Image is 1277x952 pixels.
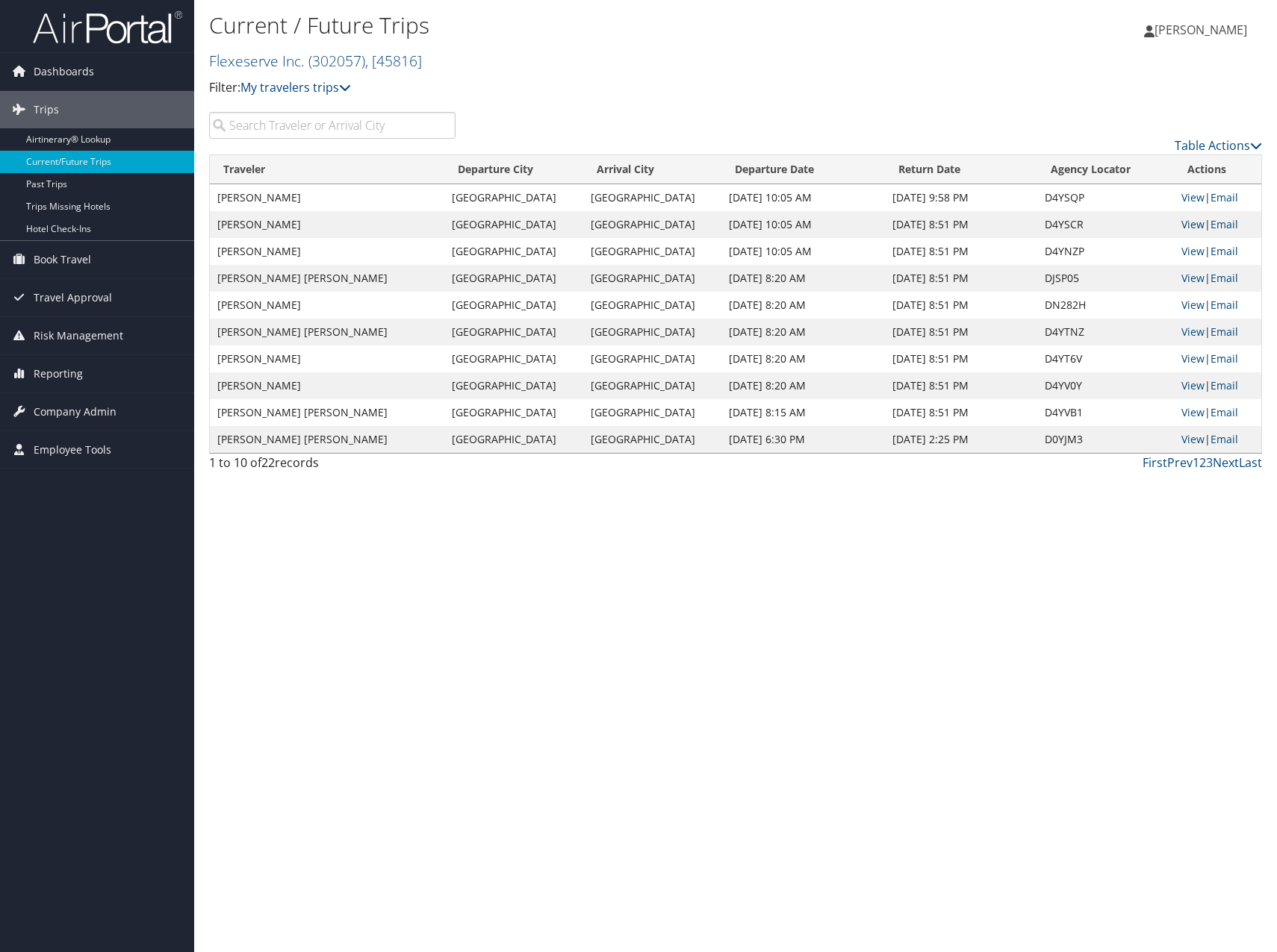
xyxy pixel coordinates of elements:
td: [PERSON_NAME] [210,211,444,238]
h1: Current / Future Trips [209,10,911,41]
td: [GEOGRAPHIC_DATA] [583,211,722,238]
td: | [1174,345,1261,372]
a: View [1181,190,1205,204]
a: Email [1211,378,1238,392]
td: [PERSON_NAME] [PERSON_NAME] [210,426,444,453]
td: [PERSON_NAME] [210,238,444,265]
a: 2 [1199,454,1206,471]
a: View [1181,432,1205,446]
td: D0YJM3 [1037,426,1173,453]
span: Dashboards [34,53,94,90]
td: [GEOGRAPHIC_DATA] [583,319,722,345]
td: [DATE] 10:05 AM [721,211,884,238]
td: [GEOGRAPHIC_DATA] [444,426,583,453]
a: Email [1211,432,1238,446]
td: [PERSON_NAME] [210,292,444,319]
td: D4YV0Y [1037,372,1173,399]
span: , [ 45816 ] [365,51,422,71]
td: [DATE] 9:58 PM [885,184,1037,211]
a: [PERSON_NAME] [1144,7,1262,52]
th: Return Date: activate to sort column ascending [885,155,1037,184]
td: [DATE] 8:51 PM [885,211,1037,238]
td: | [1174,265,1261,292]
td: [GEOGRAPHIC_DATA] [444,345,583,372]
span: Employee Tools [34,431,111,469]
td: [GEOGRAPHIC_DATA] [583,184,722,211]
a: View [1181,244,1205,258]
td: [DATE] 8:20 AM [721,292,884,319]
td: [DATE] 2:25 PM [885,426,1037,453]
a: View [1181,378,1205,392]
td: D4YNZP [1037,238,1173,265]
p: Filter: [209,78,911,98]
td: [DATE] 8:51 PM [885,372,1037,399]
a: Email [1211,244,1238,258]
td: D4YTNZ [1037,319,1173,345]
td: [DATE] 8:15 AM [721,399,884,426]
td: [DATE] 8:51 PM [885,399,1037,426]
th: Actions [1174,155,1261,184]
span: Risk Management [34,317,123,354]
td: [PERSON_NAME] [210,372,444,399]
a: Prev [1167,454,1193,471]
a: 3 [1206,454,1213,471]
a: Email [1211,217,1238,231]
a: View [1181,298,1205,312]
td: | [1174,426,1261,453]
td: [DATE] 10:05 AM [721,184,884,211]
td: [GEOGRAPHIC_DATA] [583,265,722,292]
td: [DATE] 8:20 AM [721,265,884,292]
span: Company Admin [34,393,116,430]
td: [GEOGRAPHIC_DATA] [583,426,722,453]
td: | [1174,292,1261,319]
span: Reporting [34,355,83,392]
th: Departure City: activate to sort column ascending [444,155,583,184]
a: View [1181,325,1205,339]
td: [DATE] 8:20 AM [721,372,884,399]
a: First [1143,454,1167,471]
td: | [1174,184,1261,211]
a: 1 [1193,454,1199,471]
td: [GEOGRAPHIC_DATA] [583,345,722,372]
td: [DATE] 6:30 PM [721,426,884,453]
td: [GEOGRAPHIC_DATA] [444,211,583,238]
th: Traveler: activate to sort column ascending [210,155,444,184]
td: [DATE] 10:05 AM [721,238,884,265]
td: D4YSQP [1037,184,1173,211]
td: [PERSON_NAME] [PERSON_NAME] [210,399,444,426]
td: [GEOGRAPHIC_DATA] [444,265,583,292]
span: Travel Approval [34,279,112,316]
td: [PERSON_NAME] [210,184,444,211]
span: Trips [34,91,59,128]
td: D4YT6V [1037,345,1173,372]
input: Search Traveler or Arrival City [209,112,456,139]
a: Next [1213,454,1239,471]
td: | [1174,372,1261,399]
a: Email [1211,190,1238,204]
td: | [1174,319,1261,345]
th: Departure Date: activate to sort column descending [721,155,884,184]
td: [GEOGRAPHIC_DATA] [444,319,583,345]
td: | [1174,238,1261,265]
span: [PERSON_NAME] [1155,22,1247,38]
a: Last [1239,454,1262,471]
a: View [1181,405,1205,419]
td: DJSP05 [1037,265,1173,292]
td: [DATE] 8:51 PM [885,265,1037,292]
td: | [1174,211,1261,238]
td: [GEOGRAPHIC_DATA] [583,372,722,399]
td: [GEOGRAPHIC_DATA] [583,292,722,319]
td: D4YVB1 [1037,399,1173,426]
a: Email [1211,298,1238,312]
a: Email [1211,325,1238,339]
a: Flexeserve Inc. [209,51,422,71]
td: [GEOGRAPHIC_DATA] [444,399,583,426]
span: Book Travel [34,241,91,278]
span: ( 302057 ) [308,51,365,71]
td: [GEOGRAPHIC_DATA] [444,372,583,399]
td: | [1174,399,1261,426]
a: Email [1211,271,1238,285]
th: Agency Locator: activate to sort column ascending [1037,155,1173,184]
td: [DATE] 8:20 AM [721,319,884,345]
td: [PERSON_NAME] [PERSON_NAME] [210,319,444,345]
